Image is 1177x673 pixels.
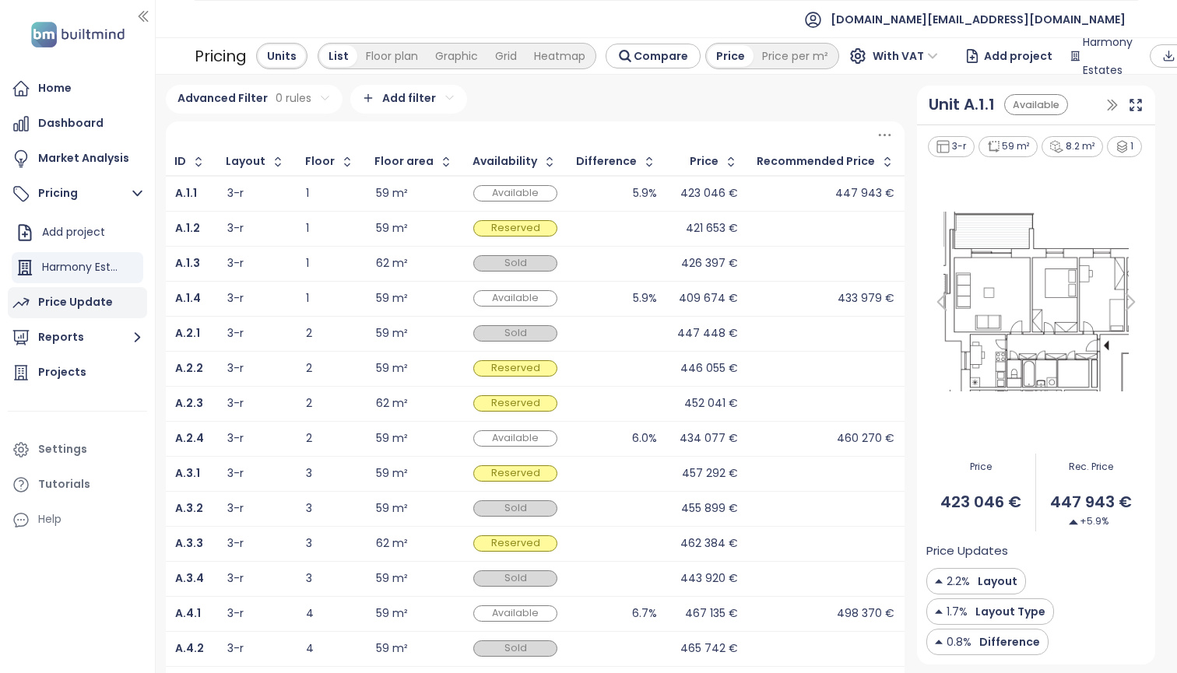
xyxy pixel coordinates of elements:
b: A.4.1 [175,605,201,621]
div: 455 899 € [681,503,738,514]
span: 447 943 € [1036,490,1145,514]
a: A.1.2 [175,223,200,233]
a: Projects [8,357,147,388]
img: logo [26,19,129,51]
div: 434 077 € [680,433,738,443]
div: 59 m² [376,188,408,198]
div: 2 [306,363,356,373]
img: Decrease [935,603,943,620]
div: 3-r [227,503,244,514]
b: A.1.1 [175,185,197,201]
img: Decrease [935,633,943,650]
div: ID [174,156,186,166]
div: 3-r [928,136,975,157]
div: Help [38,510,61,529]
div: Add project [42,223,105,242]
img: Floor plan [926,207,1146,396]
div: 59 m² [376,328,408,338]
div: Pricing [195,42,247,70]
div: Reserved [473,360,557,377]
div: Layout [226,156,265,166]
div: Help [8,504,147,535]
span: Layout Type [971,603,1045,620]
div: 421 653 € [686,223,738,233]
div: 3-r [227,363,244,373]
div: Home [38,79,72,98]
div: 3-r [227,433,244,443]
b: A.1.3 [175,255,200,271]
div: 3 [306,573,356,584]
div: Difference [576,156,637,166]
div: 467 135 € [685,608,738,619]
span: With VAT [873,44,938,68]
div: 452 041 € [684,398,738,408]
a: Price Update [8,287,147,318]
button: Reports [8,322,147,353]
div: Available [473,290,557,307]
span: Difference [975,633,1040,650]
b: A.2.1 [175,325,200,341]
div: Available [1004,94,1068,115]
div: Units [258,45,305,67]
a: A.4.1 [175,608,201,619]
img: Decrease [935,573,943,590]
div: List [320,45,357,67]
div: Grid [487,45,525,67]
div: 62 m² [376,258,408,268]
span: 0 rules [276,89,311,107]
div: Available [473,185,557,202]
div: 59 m² [376,608,408,619]
a: A.4.2 [175,643,204,654]
span: [DOMAIN_NAME][EMAIL_ADDRESS][DOMAIN_NAME] [831,1,1126,38]
div: Advanced Filter [166,85,343,114]
a: A.2.2 [175,363,203,373]
span: Add project [984,42,1052,70]
div: Availability [473,156,537,166]
div: 462 384 € [680,538,738,549]
div: Sold [473,500,557,517]
div: Graphic [427,45,487,67]
span: 423 046 € [926,490,1035,514]
div: 59 m² [376,293,408,303]
a: Home [8,73,147,104]
div: Recommended Price [757,156,875,166]
div: Sold [473,325,557,342]
div: 3-r [227,608,244,619]
div: 3 [306,503,356,514]
div: 409 674 € [679,293,738,303]
a: A.2.3 [175,398,203,408]
button: Pricing [8,178,147,209]
div: Settings [38,440,87,459]
div: Dashboard [38,114,104,133]
div: 3-r [227,293,244,303]
div: 433 979 € [838,293,894,303]
b: A.2.3 [175,395,203,411]
div: 5.9% [633,293,657,303]
div: Available [473,605,557,622]
div: Price Update [38,293,113,312]
div: 59 m² [376,503,408,514]
div: Available [473,430,557,447]
div: 3-r [227,328,244,338]
div: 1 [306,223,356,233]
span: Harmony Estates [1083,28,1140,84]
div: Price [690,156,718,166]
div: 6.0% [632,433,657,443]
div: Floor [305,156,335,166]
div: 3 [306,538,356,549]
div: 460 270 € [837,433,894,443]
div: 3-r [227,223,244,233]
b: A.1.2 [175,220,200,236]
div: 465 742 € [680,643,738,654]
div: 59 m² [376,468,408,478]
div: 3-r [227,398,244,408]
div: 59 m² [376,363,408,373]
span: Layout [974,573,1017,590]
div: 447 448 € [677,328,738,338]
a: Unit A.1.1 [929,93,995,117]
div: 443 920 € [680,573,738,584]
div: 59 m² [376,573,408,584]
div: 3 [306,468,356,478]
